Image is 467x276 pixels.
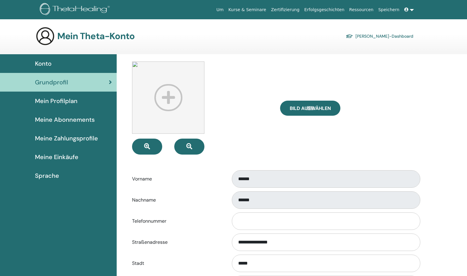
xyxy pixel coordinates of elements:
[40,3,112,17] img: logo.png
[35,115,95,124] span: Meine Abonnements
[128,215,226,227] label: Telefonnummer
[214,4,226,15] a: Um
[57,31,134,42] h3: Mein Theta-Konto
[35,59,52,68] span: Konto
[376,4,402,15] a: Speichern
[346,34,353,39] img: graduation-cap.svg
[36,27,55,46] img: generic-user-icon.jpg
[347,4,376,15] a: Ressourcen
[35,134,98,143] span: Meine Zahlungsprofile
[35,171,59,180] span: Sprache
[290,105,331,111] span: Bild auswählen
[306,106,314,110] input: Bild auswählen
[269,4,302,15] a: Zertifizierung
[35,152,78,162] span: Meine Einkäufe
[302,4,347,15] a: Erfolgsgeschichten
[128,237,226,248] label: Straßenadresse
[132,61,204,134] img: profile
[226,4,269,15] a: Kurse & Seminare
[128,173,226,185] label: Vorname
[35,96,77,105] span: Mein Profilplan
[35,78,68,87] span: Grundprofil
[128,258,226,269] label: Stadt
[128,194,226,206] label: Nachname
[346,32,413,40] a: [PERSON_NAME]-Dashboard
